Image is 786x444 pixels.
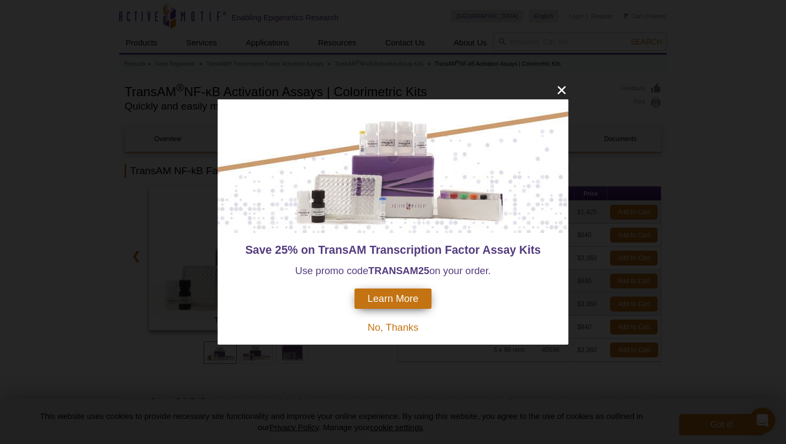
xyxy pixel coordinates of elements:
[295,265,491,276] span: Use promo code on your order.
[245,244,541,256] span: Save 25% on TransAM Transcription Factor Assay Kits
[367,293,418,305] span: Learn More
[367,322,418,333] span: No, Thanks
[555,83,568,97] button: close
[368,265,418,276] strong: TRANSAM
[418,265,429,276] strong: 25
